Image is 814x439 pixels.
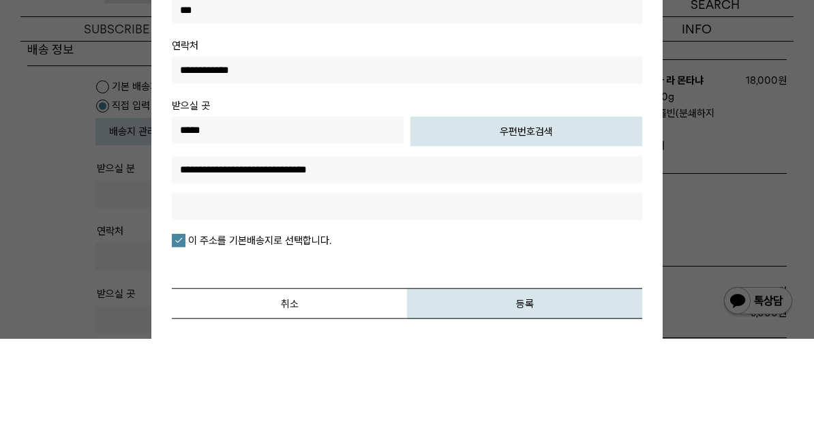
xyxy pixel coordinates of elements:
[172,333,331,347] label: 이 주소를 기본배송지로 선택합니다.
[172,388,407,419] button: 취소
[172,139,198,151] span: 연락처
[172,79,210,91] span: 받으실 분
[410,216,642,246] button: 우편번호검색
[172,19,207,31] span: 배송지명
[407,388,642,419] button: 등록
[172,199,210,211] span: 받으실 곳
